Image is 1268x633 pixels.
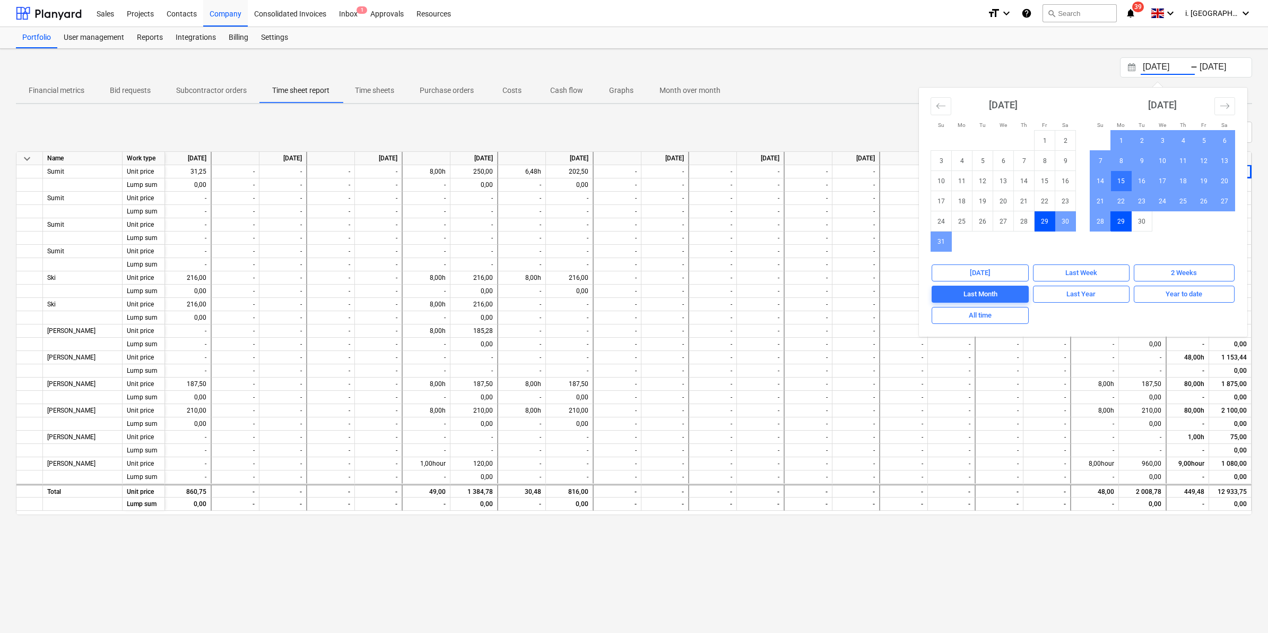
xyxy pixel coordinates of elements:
div: - [689,245,737,258]
div: - [689,285,737,298]
div: - [880,258,928,271]
div: [DATE] [450,152,498,165]
div: 0,00 [546,285,594,298]
td: Choose Friday, September 19, 2025 as your check-in date. It's available. [1194,171,1214,191]
button: [DATE] [932,264,1029,281]
div: - [498,232,546,245]
div: - [594,165,641,178]
div: - [737,271,785,285]
div: - [355,258,403,271]
td: Choose Sunday, August 24, 2025 as your check-in date. It's available. [931,211,952,232]
td: Choose Thursday, September 25, 2025 as your check-in date. It's available. [1173,191,1194,211]
div: 216,00 [546,271,594,285]
td: Choose Friday, September 5, 2025 as your check-in date. It's available. [1194,131,1214,151]
td: Choose Friday, September 26, 2025 as your check-in date. It's available. [1194,191,1214,211]
div: - [403,258,450,271]
p: Graphs [609,85,634,96]
div: 250,00 [450,165,498,178]
p: Subcontractor orders [176,85,247,96]
div: - [212,205,259,218]
span: keyboard_arrow_down [21,152,33,165]
div: - [785,285,832,298]
div: - [355,232,403,245]
div: [DATE] [970,267,991,279]
td: Choose Saturday, September 13, 2025 as your check-in date. It's available. [1214,151,1235,171]
td: Choose Saturday, September 6, 2025 as your check-in date. It's available. [1214,131,1235,151]
div: 202,50 [546,165,594,178]
button: Last Month [932,286,1029,303]
div: - [641,258,689,271]
div: - [689,258,737,271]
div: - [259,165,307,178]
td: Choose Thursday, August 14, 2025 as your check-in date. It's available. [1014,171,1035,191]
div: Sumit [43,192,123,205]
td: Choose Sunday, September 7, 2025 as your check-in date. It's available. [1090,151,1111,171]
div: Unit price [123,192,165,205]
div: - [880,192,928,205]
div: - [641,178,689,192]
div: - [689,178,737,192]
div: - [785,232,832,245]
div: - [785,271,832,285]
div: - [450,245,498,258]
span: 1 [357,6,367,14]
div: [DATE] [355,152,403,165]
p: Time sheets [355,85,394,96]
td: Choose Thursday, August 7, 2025 as your check-in date. It's available. [1014,151,1035,171]
div: - [450,258,498,271]
div: - [403,245,450,258]
div: - [307,165,355,178]
div: Lump sum [123,285,165,298]
div: - [403,205,450,218]
button: Search [1043,4,1117,22]
div: 0,00 [450,285,498,298]
div: Unit price [123,298,165,311]
div: - [832,285,880,298]
div: - [689,218,737,232]
div: - [307,192,355,205]
div: - [498,258,546,271]
div: - [594,178,641,192]
div: - [307,285,355,298]
div: - [498,178,546,192]
td: Choose Friday, August 15, 2025 as your check-in date. It's available. [1035,171,1055,191]
div: - [737,245,785,258]
td: Choose Tuesday, September 16, 2025 as your check-in date. It's available. [1132,171,1152,191]
div: Integrations [169,27,222,48]
div: - [832,218,880,232]
div: - [880,165,928,178]
td: Choose Monday, August 4, 2025 as your check-in date. It's available. [952,151,972,171]
div: - [450,232,498,245]
div: - [880,205,928,218]
td: Choose Thursday, September 11, 2025 as your check-in date. It's available. [1173,151,1194,171]
div: [DATE] [832,152,880,165]
div: - [832,245,880,258]
div: - [737,205,785,218]
div: - [164,205,212,218]
div: - [212,285,259,298]
a: Settings [255,27,294,48]
div: - [689,192,737,205]
td: Choose Sunday, August 31, 2025 as your check-in date. It's available. [931,232,952,252]
div: - [259,205,307,218]
p: Month over month [659,85,720,96]
div: - [212,178,259,192]
div: - [546,232,594,245]
div: - [737,258,785,271]
div: [DATE] [164,152,212,165]
div: - [259,258,307,271]
td: Choose Tuesday, August 5, 2025 as your check-in date. It's available. [972,151,993,171]
div: Work type [123,152,165,165]
td: Choose Saturday, August 23, 2025 as your check-in date. It's available. [1055,191,1076,211]
td: Choose Tuesday, August 26, 2025 as your check-in date. It's available. [972,211,993,232]
div: - [594,285,641,298]
div: [DATE] [259,152,307,165]
td: Choose Sunday, September 28, 2025 as your check-in date. It's available. [1090,211,1111,232]
div: - [737,192,785,205]
div: - [737,232,785,245]
div: - [259,232,307,245]
td: Choose Wednesday, August 20, 2025 as your check-in date. It's available. [993,191,1014,211]
div: - [594,258,641,271]
div: Year to date [1166,288,1202,301]
p: Bid requests [110,85,151,96]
